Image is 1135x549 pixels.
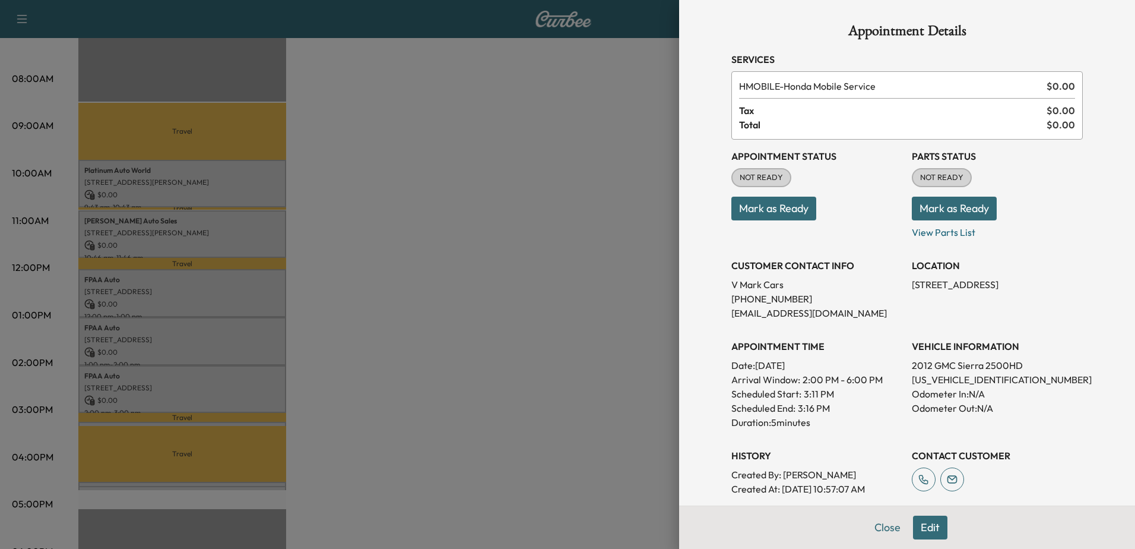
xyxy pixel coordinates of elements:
[731,468,902,482] p: Created By : [PERSON_NAME]
[912,149,1083,163] h3: Parts Status
[731,482,902,496] p: Created At : [DATE] 10:57:07 AM
[1047,103,1075,118] span: $ 0.00
[912,373,1083,387] p: [US_VEHICLE_IDENTIFICATION_NUMBER]
[739,103,1047,118] span: Tax
[739,79,1042,93] span: Honda Mobile Service
[731,387,801,401] p: Scheduled Start:
[731,415,902,430] p: Duration: 5 minutes
[1047,79,1075,93] span: $ 0.00
[867,516,908,539] button: Close
[731,449,902,463] h3: History
[912,387,1083,401] p: Odometer In: N/A
[912,401,1083,415] p: Odometer Out: N/A
[798,401,830,415] p: 3:16 PM
[731,306,902,320] p: [EMAIL_ADDRESS][DOMAIN_NAME]
[913,172,971,184] span: NOT READY
[913,516,947,539] button: Edit
[731,24,1083,43] h1: Appointment Details
[733,172,790,184] span: NOT READY
[912,277,1083,292] p: [STREET_ADDRESS]
[731,258,902,273] h3: CUSTOMER CONTACT INFO
[739,118,1047,132] span: Total
[731,149,902,163] h3: Appointment Status
[912,258,1083,273] h3: LOCATION
[731,401,795,415] p: Scheduled End:
[731,358,902,373] p: Date: [DATE]
[731,339,902,354] h3: APPOINTMENT TIME
[731,292,902,306] p: [PHONE_NUMBER]
[804,387,834,401] p: 3:11 PM
[912,449,1083,463] h3: CONTACT CUSTOMER
[731,197,816,220] button: Mark as Ready
[912,220,1083,239] p: View Parts List
[912,197,997,220] button: Mark as Ready
[731,373,902,387] p: Arrival Window:
[912,339,1083,354] h3: VEHICLE INFORMATION
[912,358,1083,373] p: 2012 GMC Sierra 2500HD
[731,52,1083,67] h3: Services
[1047,118,1075,132] span: $ 0.00
[731,277,902,292] p: V Mark Cars
[803,373,883,387] span: 2:00 PM - 6:00 PM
